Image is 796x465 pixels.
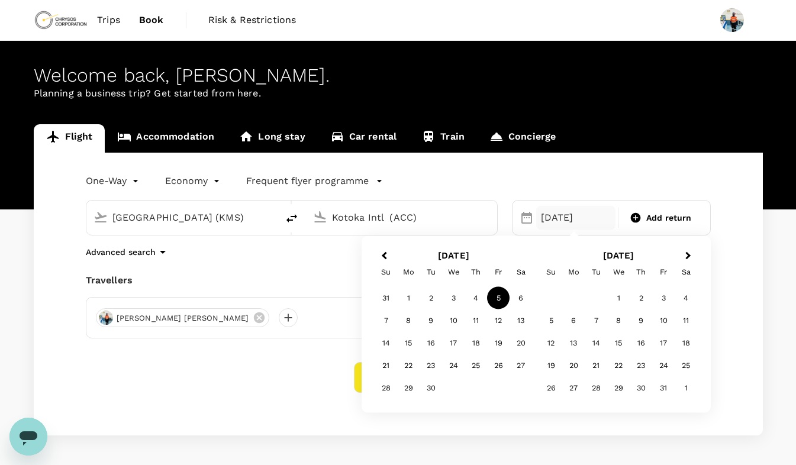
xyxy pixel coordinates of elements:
[442,287,465,309] div: Choose Wednesday, September 3rd, 2025
[652,287,675,309] div: Choose Friday, October 3rd, 2025
[465,354,487,377] div: Choose Thursday, September 25th, 2025
[375,354,397,377] div: Choose Sunday, September 21st, 2025
[675,377,697,399] div: Choose Saturday, November 1st, 2025
[375,377,397,399] div: Choose Sunday, September 28th, 2025
[652,261,675,283] div: Friday
[278,204,306,233] button: delete
[540,287,697,399] div: Month October, 2025
[630,261,652,283] div: Thursday
[675,287,697,309] div: Choose Saturday, October 4th, 2025
[630,377,652,399] div: Choose Thursday, October 30th, 2025
[465,287,487,309] div: Choose Thursday, September 4th, 2025
[607,261,630,283] div: Wednesday
[86,245,170,259] button: Advanced search
[420,287,442,309] div: Choose Tuesday, September 2nd, 2025
[9,418,47,456] iframe: Button to launch messaging window
[607,354,630,377] div: Choose Wednesday, October 22nd, 2025
[510,354,532,377] div: Choose Saturday, September 27th, 2025
[487,261,510,283] div: Friday
[332,208,472,227] input: Going to
[630,287,652,309] div: Choose Thursday, October 2nd, 2025
[675,261,697,283] div: Saturday
[510,332,532,354] div: Choose Saturday, September 20th, 2025
[540,332,562,354] div: Choose Sunday, October 12th, 2025
[227,124,317,153] a: Long stay
[652,377,675,399] div: Choose Friday, October 31st, 2025
[397,377,420,399] div: Choose Monday, September 29th, 2025
[465,309,487,332] div: Choose Thursday, September 11th, 2025
[208,13,297,27] span: Risk & Restrictions
[96,308,269,327] div: [PERSON_NAME] [PERSON_NAME]
[442,332,465,354] div: Choose Wednesday, September 17th, 2025
[675,309,697,332] div: Choose Saturday, October 11th, 2025
[420,377,442,399] div: Choose Tuesday, September 30th, 2025
[465,261,487,283] div: Thursday
[97,13,120,27] span: Trips
[487,354,510,377] div: Choose Friday, September 26th, 2025
[86,273,711,288] div: Travellers
[375,287,397,309] div: Choose Sunday, August 31st, 2025
[354,362,443,393] button: Find flights
[487,309,510,332] div: Choose Friday, September 12th, 2025
[680,247,699,266] button: Next Month
[409,124,477,153] a: Train
[652,309,675,332] div: Choose Friday, October 10th, 2025
[536,250,701,261] h2: [DATE]
[397,261,420,283] div: Monday
[246,174,383,188] button: Frequent flyer programme
[442,354,465,377] div: Choose Wednesday, September 24th, 2025
[397,332,420,354] div: Choose Monday, September 15th, 2025
[420,261,442,283] div: Tuesday
[510,287,532,309] div: Choose Saturday, September 6th, 2025
[86,246,156,258] p: Advanced search
[562,309,585,332] div: Choose Monday, October 6th, 2025
[165,172,223,190] div: Economy
[652,354,675,377] div: Choose Friday, October 24th, 2025
[585,261,607,283] div: Tuesday
[420,354,442,377] div: Choose Tuesday, September 23rd, 2025
[34,64,763,86] div: Welcome back , [PERSON_NAME] .
[487,287,510,309] div: Choose Friday, September 5th, 2025
[34,86,763,101] p: Planning a business trip? Get started from here.
[375,332,397,354] div: Choose Sunday, September 14th, 2025
[540,377,562,399] div: Choose Sunday, October 26th, 2025
[375,309,397,332] div: Choose Sunday, September 7th, 2025
[397,287,420,309] div: Choose Monday, September 1st, 2025
[630,354,652,377] div: Choose Thursday, October 23rd, 2025
[540,354,562,377] div: Choose Sunday, October 19th, 2025
[562,377,585,399] div: Choose Monday, October 27th, 2025
[607,287,630,309] div: Choose Wednesday, October 1st, 2025
[720,8,744,32] img: Andy Amoako Twum
[487,332,510,354] div: Choose Friday, September 19th, 2025
[371,250,536,261] h2: [DATE]
[562,261,585,283] div: Monday
[510,309,532,332] div: Choose Saturday, September 13th, 2025
[585,354,607,377] div: Choose Tuesday, October 21st, 2025
[585,377,607,399] div: Choose Tuesday, October 28th, 2025
[99,311,113,325] img: avatar-66b4d5868d7a9.jpeg
[607,309,630,332] div: Choose Wednesday, October 8th, 2025
[585,332,607,354] div: Choose Tuesday, October 14th, 2025
[675,332,697,354] div: Choose Saturday, October 18th, 2025
[675,354,697,377] div: Choose Saturday, October 25th, 2025
[318,124,410,153] a: Car rental
[246,174,369,188] p: Frequent flyer programme
[420,332,442,354] div: Choose Tuesday, September 16th, 2025
[373,247,392,266] button: Previous Month
[442,309,465,332] div: Choose Wednesday, September 10th, 2025
[489,216,491,218] button: Open
[465,332,487,354] div: Choose Thursday, September 18th, 2025
[607,377,630,399] div: Choose Wednesday, October 29th, 2025
[109,312,256,324] span: [PERSON_NAME] [PERSON_NAME]
[397,354,420,377] div: Choose Monday, September 22nd, 2025
[536,206,616,230] div: [DATE]
[34,7,88,33] img: Chrysos Corporation
[540,261,562,283] div: Sunday
[630,309,652,332] div: Choose Thursday, October 9th, 2025
[652,332,675,354] div: Choose Friday, October 17th, 2025
[34,124,105,153] a: Flight
[562,332,585,354] div: Choose Monday, October 13th, 2025
[562,354,585,377] div: Choose Monday, October 20th, 2025
[375,261,397,283] div: Sunday
[420,309,442,332] div: Choose Tuesday, September 9th, 2025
